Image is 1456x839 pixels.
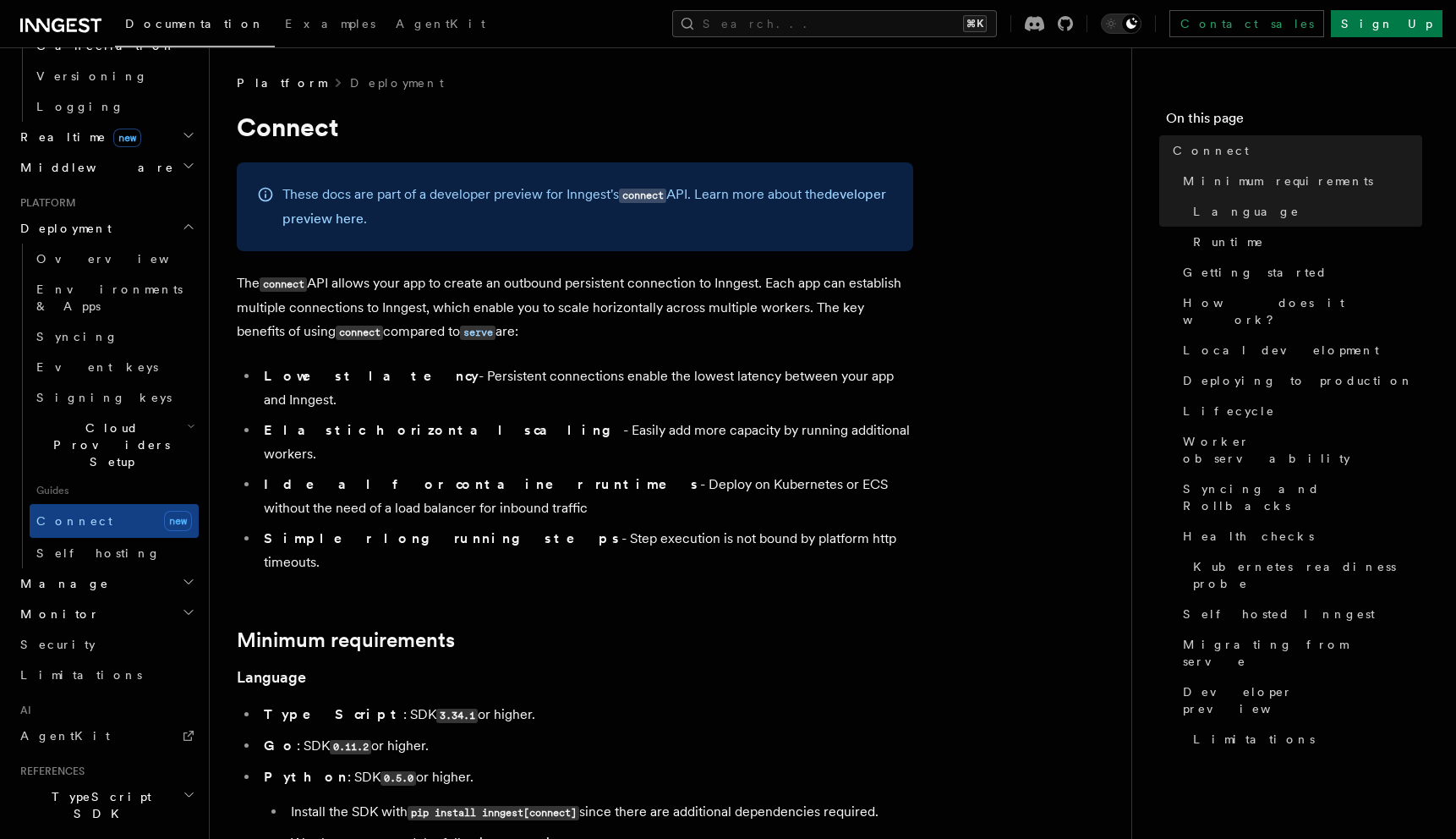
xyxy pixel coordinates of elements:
h4: On this page [1166,108,1422,135]
kbd: ⌘K [963,15,987,32]
a: Contact sales [1169,10,1324,37]
button: Middleware [14,152,199,183]
a: Language [237,666,306,689]
span: Self hosting [36,546,161,560]
a: Documentation [115,5,275,47]
li: : SDK or higher. [259,734,913,759]
button: Monitor [14,599,199,629]
a: Examples [275,5,386,46]
span: TypeScript SDK [14,788,183,822]
span: Connect [36,514,112,528]
a: Limitations [14,660,199,690]
span: Worker observability [1183,433,1422,467]
a: Migrating from serve [1176,629,1422,677]
strong: Go [264,738,297,754]
a: Connect [1166,135,1422,166]
span: Signing keys [36,391,172,404]
button: Manage [14,568,199,599]
a: Signing keys [30,382,199,413]
a: Lifecycle [1176,396,1422,426]
span: Local development [1183,342,1379,359]
a: serve [460,323,495,339]
span: Cloud Providers Setup [30,419,187,470]
span: new [164,511,192,531]
code: 3.34.1 [436,709,478,723]
strong: Ideal for container runtimes [264,476,700,492]
a: Minimum requirements [1176,166,1422,196]
code: serve [460,326,495,340]
li: Install the SDK with since there are additional dependencies required. [286,800,913,825]
span: References [14,765,85,778]
a: Sign Up [1331,10,1442,37]
a: Syncing [30,321,199,352]
span: Getting started [1183,264,1327,281]
a: Connectnew [30,504,199,538]
a: Self hosting [30,538,199,568]
span: Monitor [14,606,100,622]
a: Limitations [1186,724,1422,754]
a: AgentKit [386,5,495,46]
li: - Persistent connections enable the lowest latency between your app and Inngest. [259,365,913,412]
h1: Connect [237,112,913,142]
a: Local development [1176,335,1422,365]
a: Overview [30,244,199,274]
code: 0.11.2 [330,740,371,754]
button: Search...⌘K [672,10,997,37]
span: Kubernetes readiness probe [1193,558,1422,592]
a: How does it work? [1176,288,1422,335]
code: pip install inngest[connect] [408,806,579,820]
li: - Easily add more capacity by running additional workers. [259,419,913,466]
p: The API allows your app to create an outbound persistent connection to Inngest. Each app can esta... [237,271,913,344]
span: Syncing and Rollbacks [1183,480,1422,514]
span: Minimum requirements [1183,173,1373,189]
li: - Deploy on Kubernetes or ECS without the need of a load balancer for inbound traffic [259,473,913,520]
span: AgentKit [20,729,110,743]
span: Versioning [36,69,148,83]
a: Syncing and Rollbacks [1176,474,1422,521]
span: AgentKit [396,17,485,30]
a: Health checks [1176,521,1422,551]
a: Environments & Apps [30,274,199,321]
code: connect [260,277,307,292]
p: These docs are part of a developer preview for Inngest's API. Learn more about the . [282,183,893,231]
span: Middleware [14,159,174,176]
span: Health checks [1183,528,1314,545]
div: Deployment [14,244,199,568]
button: Realtimenew [14,122,199,152]
button: TypeScript SDK [14,781,199,829]
span: Deployment [14,220,112,237]
span: Developer preview [1183,683,1422,717]
a: Getting started [1176,257,1422,288]
a: Worker observability [1176,426,1422,474]
span: Guides [30,477,199,504]
span: Lifecycle [1183,403,1275,419]
code: connect [336,326,383,340]
span: Environments & Apps [36,282,183,313]
span: Self hosted Inngest [1183,606,1375,622]
a: Language [1186,196,1422,227]
a: Security [14,629,199,660]
li: : SDK or higher. [259,703,913,727]
span: Limitations [20,668,142,682]
span: Deploying to production [1183,372,1414,389]
span: Syncing [36,330,118,343]
span: Examples [285,17,375,30]
a: Event keys [30,352,199,382]
code: connect [619,189,666,203]
span: Limitations [1193,731,1315,748]
span: AI [14,704,31,717]
a: Developer preview [1176,677,1422,724]
a: Logging [30,91,199,122]
a: Self hosted Inngest [1176,599,1422,629]
button: Deployment [14,213,199,244]
span: Logging [36,100,124,113]
a: Kubernetes readiness probe [1186,551,1422,599]
span: Platform [14,196,76,210]
span: Runtime [1193,233,1264,250]
strong: Python [264,769,348,785]
span: Manage [14,575,109,592]
span: Overview [36,252,211,266]
button: Toggle dark mode [1101,14,1141,34]
a: Deploying to production [1176,365,1422,396]
strong: Elastic horizontal scaling [264,422,623,438]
